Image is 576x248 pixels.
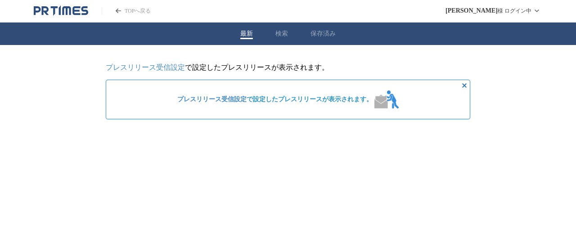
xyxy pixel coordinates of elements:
[445,7,498,14] span: [PERSON_NAME]
[310,30,336,38] button: 保存済み
[177,95,373,104] span: で設定したプレスリリースが表示されます。
[459,80,470,91] button: 非表示にする
[177,96,247,103] a: プレスリリース受信設定
[106,63,185,71] a: プレスリリース受信設定
[102,7,151,15] a: PR TIMESのトップページはこちら
[240,30,253,38] button: 最新
[275,30,288,38] button: 検索
[34,5,88,16] a: PR TIMESのトップページはこちら
[106,63,470,72] p: で設定したプレスリリースが表示されます。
